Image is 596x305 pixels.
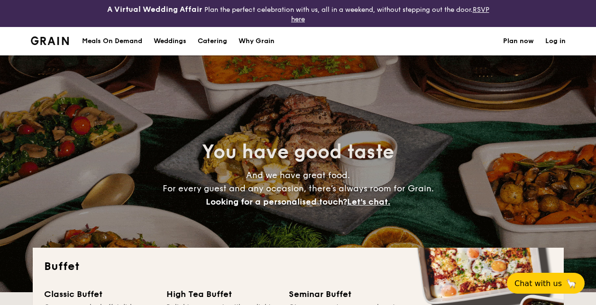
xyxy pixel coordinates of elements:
div: Weddings [154,27,186,55]
span: 🦙 [566,278,577,289]
div: Why Grain [238,27,275,55]
div: High Tea Buffet [166,287,277,301]
a: Why Grain [233,27,280,55]
div: Meals On Demand [82,27,142,55]
span: You have good taste [202,141,394,163]
span: Looking for a personalised touch? [206,197,347,207]
span: Let's chat. [347,197,390,207]
span: And we have great food. For every guest and any occasion, there’s always room for Grain. [163,170,434,207]
span: Chat with us [514,279,562,288]
a: Plan now [503,27,534,55]
div: Plan the perfect celebration with us, all in a weekend, without stepping out the door. [100,4,497,23]
a: Catering [192,27,233,55]
img: Grain [31,36,69,45]
div: Classic Buffet [44,287,155,301]
h2: Buffet [44,259,552,274]
button: Chat with us🦙 [507,273,585,294]
a: Meals On Demand [76,27,148,55]
a: Logotype [31,36,69,45]
div: Seminar Buffet [289,287,400,301]
h1: Catering [198,27,227,55]
a: Weddings [148,27,192,55]
a: Log in [545,27,566,55]
h4: A Virtual Wedding Affair [107,4,202,15]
